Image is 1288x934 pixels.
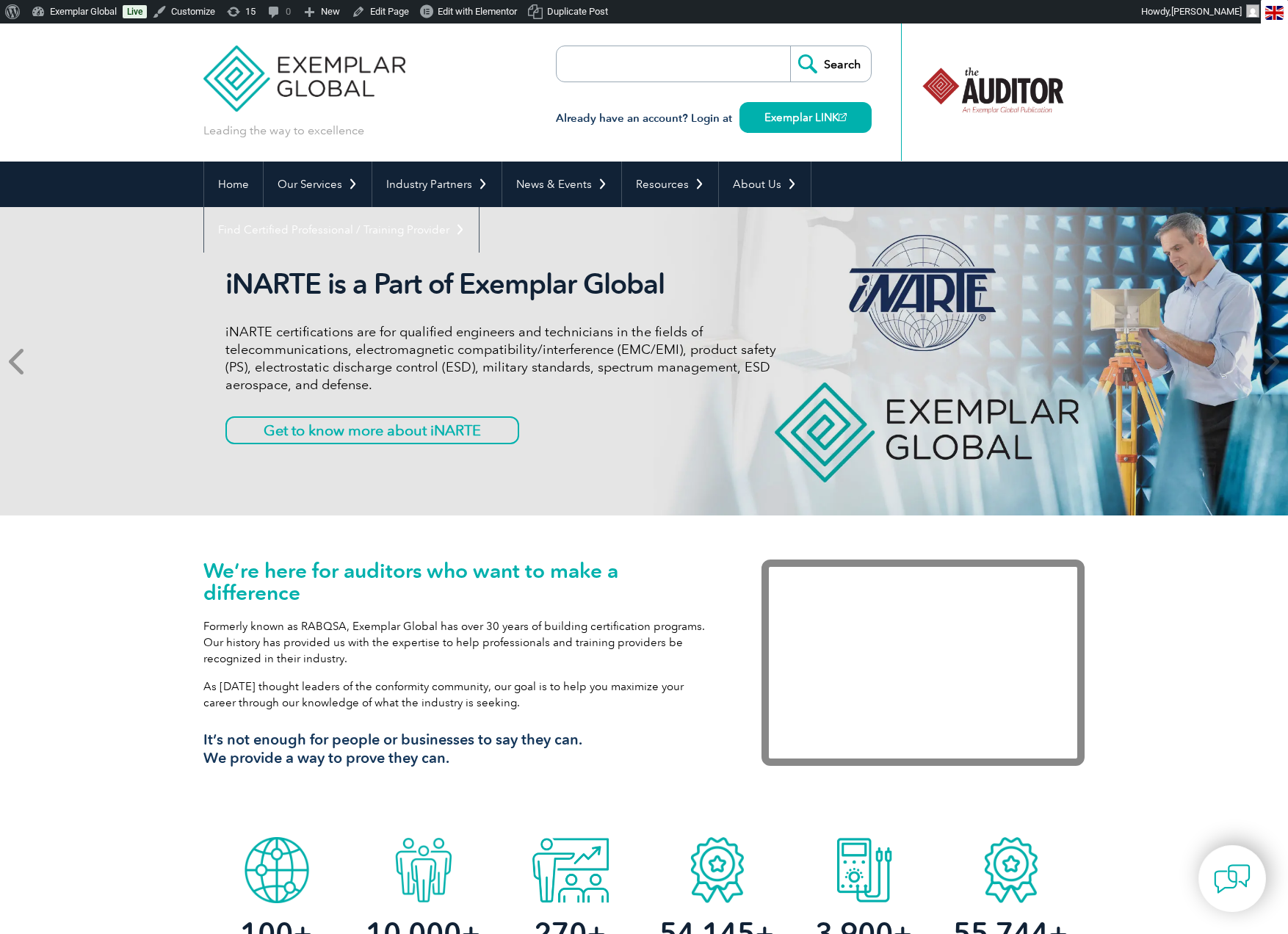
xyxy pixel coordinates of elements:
h1: We’re here for auditors who want to make a difference [203,560,717,604]
a: News & Events [502,162,621,207]
h3: It’s not enough for people or businesses to say they can. We provide a way to prove they can. [203,731,717,767]
img: contact-chat.png [1214,861,1251,897]
a: Get to know more about iNARTE [225,416,519,444]
h2: iNARTE is a Part of Exemplar Global [225,267,776,301]
p: As [DATE] thought leaders of the conformity community, our goal is to help you maximize your care... [203,678,717,711]
a: Industry Partners [372,162,502,207]
iframe: Exemplar Global: Working together to make a difference [761,560,1085,766]
span: [PERSON_NAME] [1171,6,1242,17]
a: Find Certified Professional / Training Provider [204,207,479,253]
img: Exemplar Global [203,23,405,112]
p: Leading the way to excellence [203,123,364,139]
p: Formerly known as RABQSA, Exemplar Global has over 30 years of building certification programs. O... [203,618,717,667]
span: Edit with Elementor [438,6,517,17]
img: en [1265,6,1284,20]
a: Resources [622,162,718,207]
a: Exemplar LINK [739,102,872,133]
input: Search [790,46,871,82]
a: Home [204,162,263,207]
a: Live [123,5,147,18]
p: iNARTE certifications are for qualified engineers and technicians in the fields of telecommunicat... [225,323,776,394]
h3: Already have an account? Login at [556,109,872,128]
a: About Us [719,162,811,207]
img: open_square.png [839,113,847,121]
a: Our Services [264,162,372,207]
